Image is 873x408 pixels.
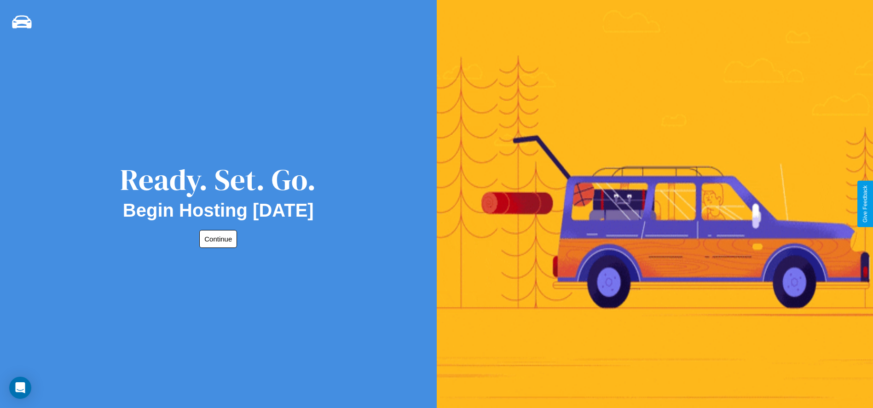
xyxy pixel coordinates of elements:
div: Open Intercom Messenger [9,377,31,399]
h2: Begin Hosting [DATE] [123,200,314,221]
div: Ready. Set. Go. [120,159,316,200]
div: Give Feedback [862,185,868,223]
button: Continue [199,230,237,248]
